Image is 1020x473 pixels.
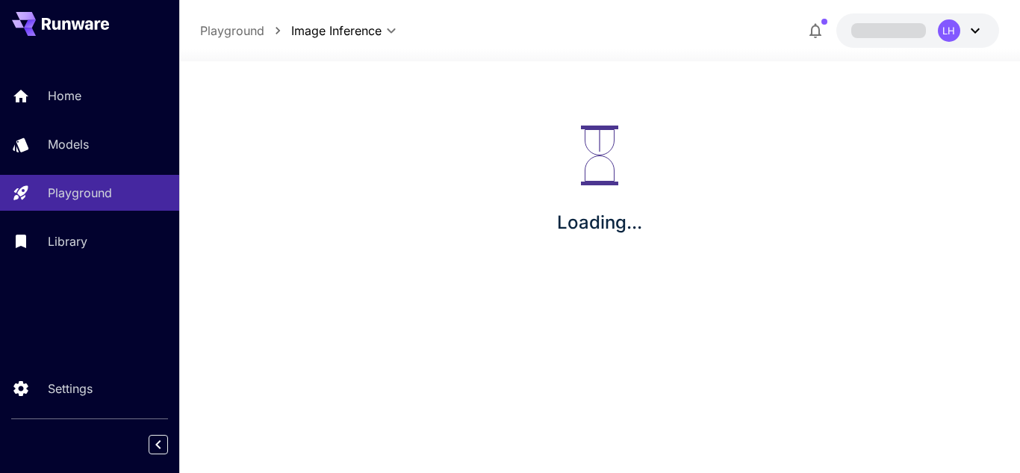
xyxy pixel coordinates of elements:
[836,13,999,48] button: LH
[48,87,81,105] p: Home
[48,135,89,153] p: Models
[149,435,168,454] button: Collapse sidebar
[557,209,642,236] p: Loading...
[48,380,93,398] p: Settings
[200,22,291,40] nav: breadcrumb
[160,431,179,458] div: Collapse sidebar
[200,22,264,40] a: Playground
[48,232,87,250] p: Library
[48,184,112,202] p: Playground
[291,22,382,40] span: Image Inference
[938,19,960,42] div: LH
